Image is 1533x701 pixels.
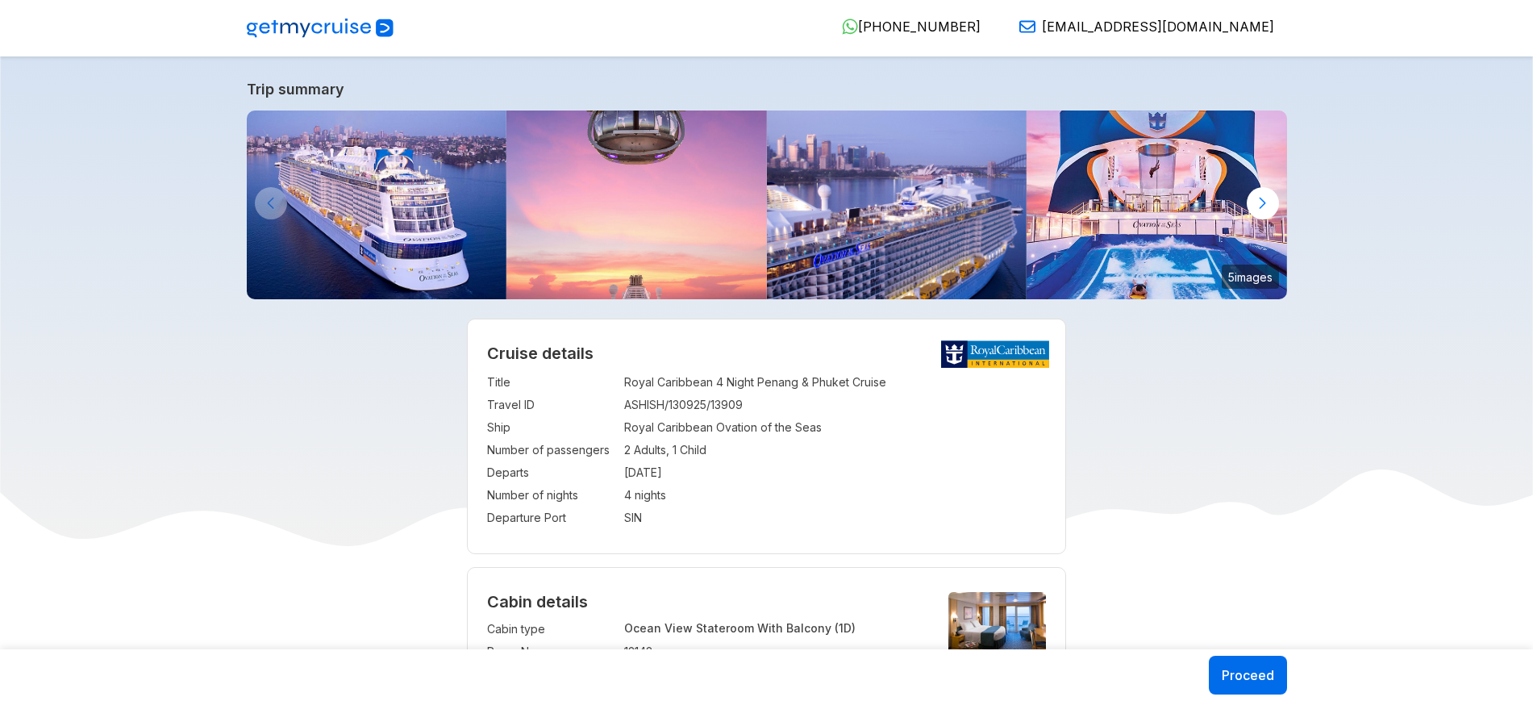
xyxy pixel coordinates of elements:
[487,461,616,484] td: Departs
[624,461,1046,484] td: [DATE]
[858,19,981,35] span: [PHONE_NUMBER]
[616,394,624,416] td: :
[1222,265,1279,289] small: 5 images
[616,461,624,484] td: :
[835,621,856,635] span: (1D)
[624,621,921,635] p: Ocean View Stateroom With Balcony
[624,484,1046,507] td: 4 nights
[1027,111,1287,299] img: ovation-of-the-seas-flowrider-sunset.jpg
[487,640,616,663] td: Room No
[624,439,1046,461] td: 2 Adults, 1 Child
[767,111,1027,299] img: ovation-of-the-seas-departing-from-sydney.jpg
[487,344,1046,363] h2: Cruise details
[616,618,624,640] td: :
[487,371,616,394] td: Title
[624,416,1046,439] td: Royal Caribbean Ovation of the Seas
[829,19,981,35] a: [PHONE_NUMBER]
[624,394,1046,416] td: ASHISH/130925/13909
[616,507,624,529] td: :
[616,640,624,663] td: :
[842,19,858,35] img: WhatsApp
[616,484,624,507] td: :
[487,484,616,507] td: Number of nights
[624,640,921,663] td: 12148
[1209,656,1287,695] button: Proceed
[487,592,1046,611] h4: Cabin details
[247,111,507,299] img: ovation-exterior-back-aerial-sunset-port-ship.jpg
[487,618,616,640] td: Cabin type
[487,394,616,416] td: Travel ID
[247,81,1287,98] a: Trip summary
[487,416,616,439] td: Ship
[624,507,1046,529] td: SIN
[624,371,1046,394] td: Royal Caribbean 4 Night Penang & Phuket Cruise
[616,439,624,461] td: :
[487,507,616,529] td: Departure Port
[616,416,624,439] td: :
[487,439,616,461] td: Number of passengers
[616,371,624,394] td: :
[1006,19,1274,35] a: [EMAIL_ADDRESS][DOMAIN_NAME]
[506,111,767,299] img: north-star-sunset-ovation-of-the-seas.jpg
[1042,19,1274,35] span: [EMAIL_ADDRESS][DOMAIN_NAME]
[1019,19,1035,35] img: Email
